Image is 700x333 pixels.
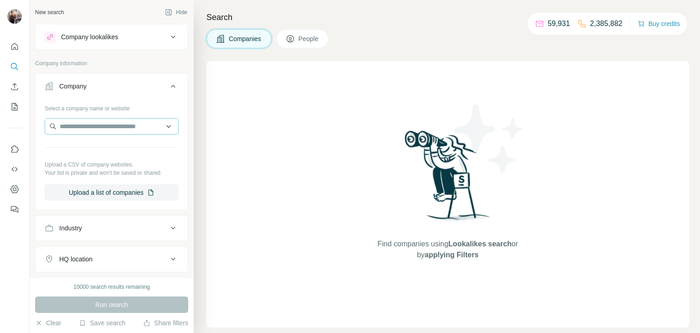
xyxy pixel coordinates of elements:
[7,181,22,198] button: Dashboard
[229,34,262,43] span: Companies
[299,34,319,43] span: People
[143,318,188,328] button: Share filters
[590,18,623,29] p: 2,385,882
[79,318,125,328] button: Save search
[448,98,530,180] img: Surfe Illustration - Stars
[7,58,22,75] button: Search
[7,201,22,218] button: Feedback
[159,5,194,19] button: Hide
[45,101,179,113] div: Select a company name or website
[73,283,149,291] div: 10000 search results remaining
[35,8,64,16] div: New search
[36,26,188,48] button: Company lookalikes
[59,224,82,233] div: Industry
[45,184,179,201] button: Upload a list of companies
[401,128,495,230] img: Surfe Illustration - Woman searching with binoculars
[45,161,179,169] p: Upload a CSV of company websites.
[7,161,22,177] button: Use Surfe API
[59,82,87,91] div: Company
[425,251,479,259] span: applying Filters
[206,11,689,24] h4: Search
[638,17,680,30] button: Buy credits
[7,38,22,55] button: Quick start
[36,248,188,270] button: HQ location
[7,78,22,95] button: Enrich CSV
[7,9,22,24] img: Avatar
[548,18,570,29] p: 59,931
[448,240,512,248] span: Lookalikes search
[7,99,22,115] button: My lists
[375,239,520,260] span: Find companies using or by
[35,59,188,68] p: Company information
[36,75,188,101] button: Company
[61,32,118,42] div: Company lookalikes
[36,217,188,239] button: Industry
[35,318,61,328] button: Clear
[7,141,22,157] button: Use Surfe on LinkedIn
[45,169,179,177] p: Your list is private and won't be saved or shared.
[59,255,93,264] div: HQ location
